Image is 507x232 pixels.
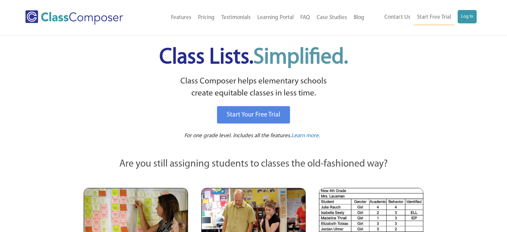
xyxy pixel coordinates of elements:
a: Learning Portal [254,10,297,25]
span: For one grade level. Includes all the features. [184,133,291,139]
a: Contact Us [381,10,414,25]
a: Log In [458,10,477,23]
span: Simplified. [253,47,348,68]
a: Start Free Trial [414,10,454,25]
nav: Header Menu [368,10,477,25]
span: Class Lists. [159,47,348,68]
a: Learn more. [291,132,320,140]
img: Class Composer [25,10,123,25]
a: Pricing [195,10,218,25]
a: Case Studies [313,10,350,25]
nav: Header Menu [144,10,367,25]
a: Features [168,10,195,25]
a: Blog [350,10,368,25]
a: Testimonials [218,10,254,25]
a: FAQ [297,10,313,25]
span: Start Your Free Trial [227,111,280,118]
a: Start Your Free Trial [217,106,290,124]
p: Class Composer helps elementary schools create equitable classes in less time. [83,75,425,100]
p: Are you still assigning students to classes the old-fashioned way? [84,157,424,172]
span: Learn more. [291,133,320,139]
